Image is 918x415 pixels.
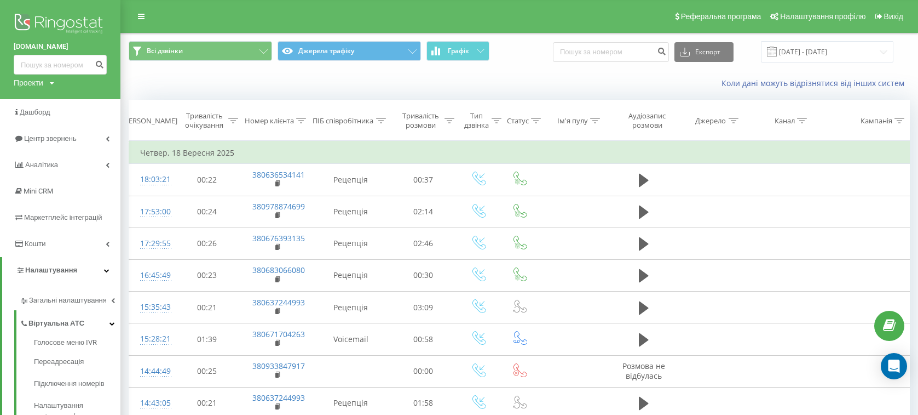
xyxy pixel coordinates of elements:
div: 15:35:43 [140,297,162,318]
div: Статус [506,116,528,126]
button: Джерела трафіку [278,41,421,61]
td: 00:58 [389,323,458,355]
span: Переадресація [34,356,84,367]
td: 00:23 [173,259,241,291]
span: Маркетплейс інтеграцій [24,213,102,221]
span: Аналiтика [25,161,58,169]
td: Рецепція [313,164,389,196]
div: 15:28:21 [140,328,162,350]
div: Проекти [14,77,43,88]
td: 00:24 [173,196,241,228]
div: 18:03:21 [140,169,162,190]
span: Mini CRM [24,187,53,195]
div: Джерело [695,116,726,126]
div: ПІБ співробітника [313,116,373,126]
td: Рецепція [313,228,389,259]
a: 380637244993 [252,393,305,403]
td: 00:21 [173,292,241,323]
a: 380933847917 [252,361,305,371]
span: Центр звернень [24,134,77,143]
td: 00:22 [173,164,241,196]
button: Графік [426,41,489,61]
a: 380978874699 [252,201,305,212]
a: 380671704263 [252,329,305,339]
button: Експорт [674,42,734,62]
td: 02:46 [389,228,458,259]
div: Аудіозапис розмови [620,111,673,130]
td: 00:26 [173,228,241,259]
div: Тривалість розмови [399,111,442,130]
div: Open Intercom Messenger [881,353,907,379]
span: Розмова не відбулась [622,361,665,381]
a: 380636534141 [252,169,305,180]
td: 00:30 [389,259,458,291]
td: 02:14 [389,196,458,228]
div: 14:44:49 [140,361,162,382]
td: Рецепція [313,196,389,228]
input: Пошук за номером [14,55,107,75]
td: 00:37 [389,164,458,196]
span: Віртуальна АТС [28,318,84,329]
div: 17:29:55 [140,233,162,254]
a: 380683066080 [252,265,305,275]
input: Пошук за номером [553,42,669,62]
a: Віртуальна АТС [20,310,120,333]
a: Загальні налаштування [20,287,120,310]
span: Графік [448,47,469,55]
div: 16:45:49 [140,265,162,286]
span: Голосове меню IVR [34,337,97,348]
td: 00:25 [173,355,241,387]
span: Всі дзвінки [147,47,183,55]
div: 17:53:00 [140,201,162,223]
a: Голосове меню IVR [34,337,120,351]
td: Рецепція [313,292,389,323]
a: [DOMAIN_NAME] [14,41,107,52]
div: [PERSON_NAME] [122,116,177,126]
td: 01:39 [173,323,241,355]
a: 380676393135 [252,233,305,243]
span: Налаштування профілю [780,12,865,21]
div: Ім'я пулу [557,116,587,126]
td: Voicemail [313,323,389,355]
div: Номер клієнта [244,116,293,126]
td: 00:00 [389,355,458,387]
td: 03:09 [389,292,458,323]
span: Вихід [884,12,903,21]
span: Кошти [25,240,45,248]
a: Підключення номерів [34,373,120,395]
div: 14:43:05 [140,393,162,414]
td: Рецепція [313,259,389,291]
span: Реферальна програма [681,12,761,21]
button: Всі дзвінки [129,41,272,61]
a: 380637244993 [252,297,305,308]
img: Ringostat logo [14,11,107,38]
span: Загальні налаштування [29,295,107,306]
a: Коли дані можуть відрізнятися вiд інших систем [721,78,910,88]
span: Підключення номерів [34,378,105,389]
div: Кампанія [860,116,892,126]
a: Переадресація [34,351,120,373]
div: Тип дзвінка [464,111,489,130]
span: Налаштування [25,266,77,274]
a: Налаштування [2,257,120,283]
div: Канал [774,116,794,126]
span: Дашборд [20,108,50,116]
div: Тривалість очікування [182,111,226,130]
